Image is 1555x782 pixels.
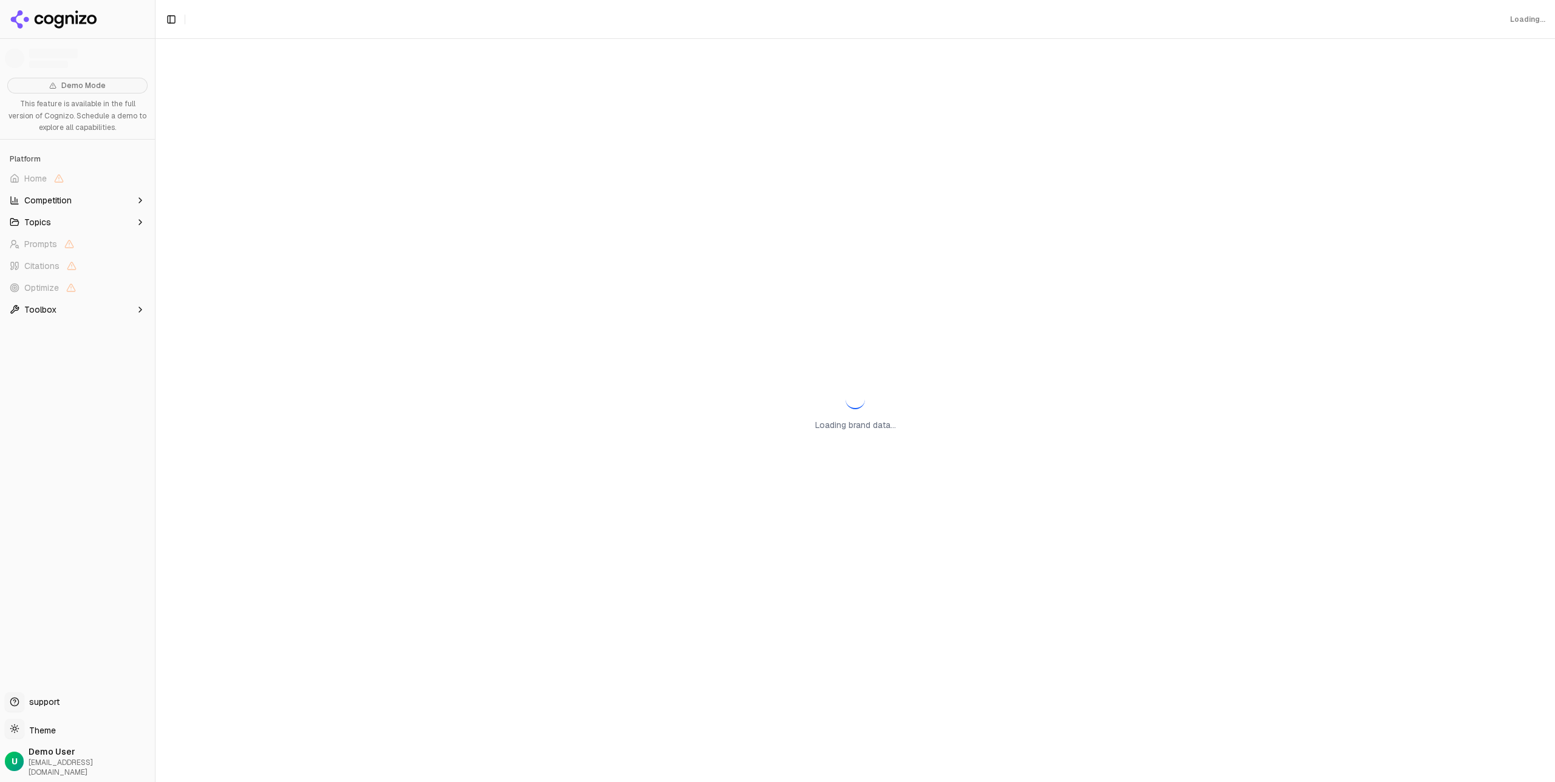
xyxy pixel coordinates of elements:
[24,696,60,708] span: support
[24,216,51,228] span: Topics
[5,300,150,319] button: Toolbox
[24,304,56,316] span: Toolbox
[24,194,72,206] span: Competition
[7,98,148,134] p: This feature is available in the full version of Cognizo. Schedule a demo to explore all capabili...
[24,725,56,736] span: Theme
[1510,15,1545,24] div: Loading...
[61,81,106,90] span: Demo Mode
[5,149,150,169] div: Platform
[12,755,18,767] span: U
[29,758,150,777] span: [EMAIL_ADDRESS][DOMAIN_NAME]
[24,238,57,250] span: Prompts
[24,172,47,185] span: Home
[29,746,150,758] span: Demo User
[24,260,60,272] span: Citations
[5,191,150,210] button: Competition
[5,212,150,232] button: Topics
[815,419,896,431] p: Loading brand data...
[24,282,59,294] span: Optimize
